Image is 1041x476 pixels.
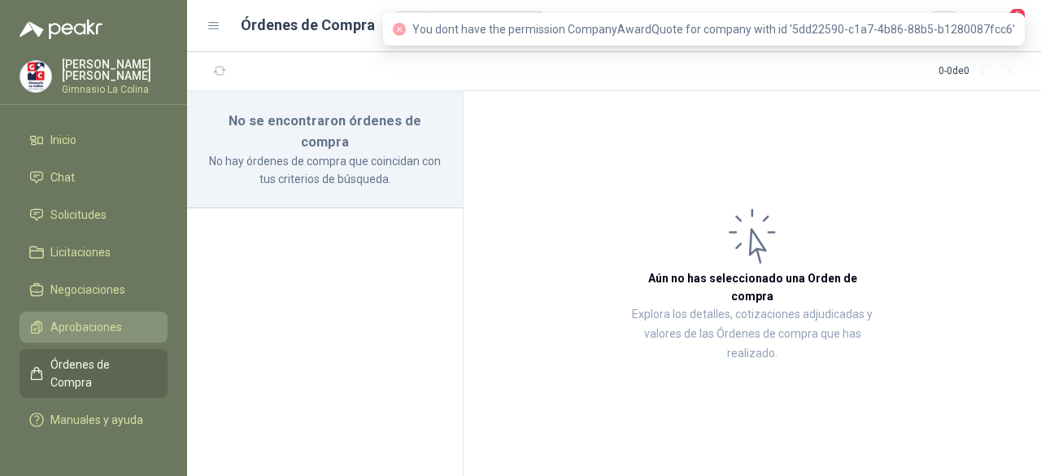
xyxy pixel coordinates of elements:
[62,85,168,94] p: Gimnasio La Colina
[50,318,122,336] span: Aprobaciones
[626,305,878,364] p: Explora los detalles, cotizaciones adjudicadas y valores de las Órdenes de compra que has realizado.
[393,23,406,36] span: close-circle
[20,61,51,92] img: Company Logo
[50,131,76,149] span: Inicio
[20,20,102,39] img: Logo peakr
[1008,7,1026,23] span: 5
[20,237,168,268] a: Licitaciones
[992,11,1021,41] button: 5
[50,243,111,261] span: Licitaciones
[50,356,152,391] span: Órdenes de Compra
[50,206,107,224] span: Solicitudes
[20,404,168,435] a: Manuales y ayuda
[20,199,168,230] a: Solicitudes
[20,124,168,155] a: Inicio
[207,111,443,152] h3: No se encontraron órdenes de compra
[50,168,75,186] span: Chat
[20,312,168,343] a: Aprobaciones
[412,23,1015,36] span: You dont have the permission CompanyAwardQuote for company with id '5dd22590-c1a7-4b86-88b5-b1280...
[50,411,143,429] span: Manuales y ayuda
[626,269,878,305] h3: Aún no has seleccionado una Orden de compra
[207,152,443,188] p: No hay órdenes de compra que coincidan con tus criterios de búsqueda.
[241,14,375,37] h1: Órdenes de Compra
[20,274,168,305] a: Negociaciones
[62,59,168,81] p: [PERSON_NAME] [PERSON_NAME]
[20,349,168,398] a: Órdenes de Compra
[20,162,168,193] a: Chat
[939,59,1021,85] div: 0 - 0 de 0
[50,281,125,299] span: Negociaciones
